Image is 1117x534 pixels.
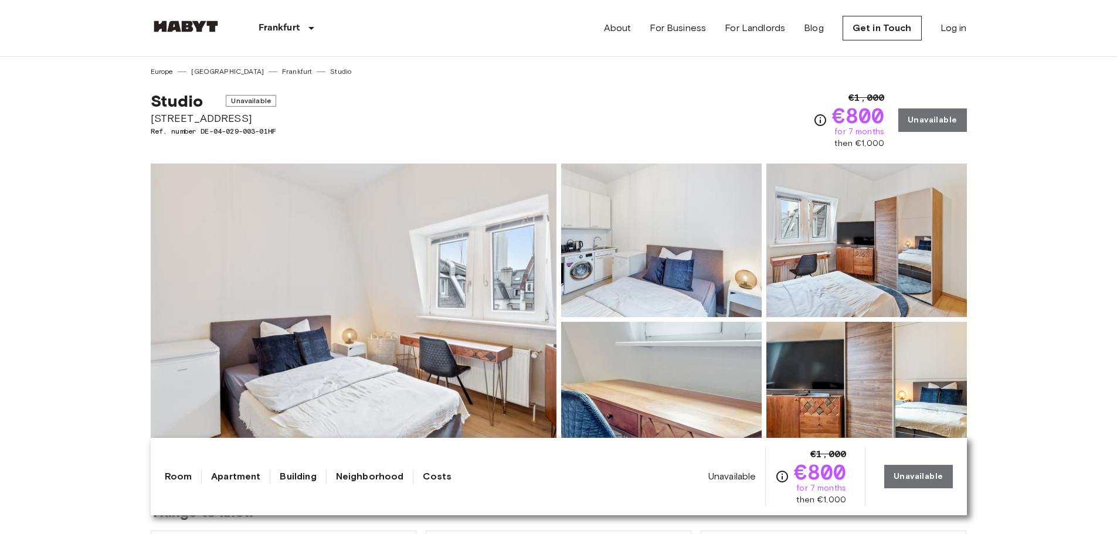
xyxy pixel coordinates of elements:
img: Marketing picture of unit DE-04-029-003-01HF [151,164,556,475]
a: Room [165,470,192,484]
img: Picture of unit DE-04-029-003-01HF [561,164,762,317]
a: Blog [804,21,824,35]
span: for 7 months [834,126,884,138]
a: [GEOGRAPHIC_DATA] [191,66,264,77]
a: For Business [650,21,706,35]
a: Studio [330,66,351,77]
span: €800 [794,461,846,482]
svg: Check cost overview for full price breakdown. Please note that discounts apply to new joiners onl... [775,470,789,484]
img: Picture of unit DE-04-029-003-01HF [561,322,762,475]
span: Unavailable [226,95,276,107]
span: €800 [832,105,884,126]
span: Unavailable [708,470,756,483]
img: Picture of unit DE-04-029-003-01HF [766,322,967,475]
a: Frankfurt [282,66,312,77]
a: Europe [151,66,174,77]
span: then €1,000 [796,494,846,506]
span: for 7 months [796,482,846,494]
a: Get in Touch [843,16,922,40]
a: Apartment [211,470,260,484]
span: then €1,000 [834,138,884,149]
span: [STREET_ADDRESS] [151,111,277,126]
a: For Landlords [725,21,785,35]
a: Neighborhood [336,470,404,484]
img: Habyt [151,21,221,32]
a: Log in [941,21,967,35]
a: Costs [423,470,451,484]
svg: Check cost overview for full price breakdown. Please note that discounts apply to new joiners onl... [813,113,827,127]
span: €1,000 [810,447,846,461]
img: Picture of unit DE-04-029-003-01HF [766,164,967,317]
p: Frankfurt [259,21,300,35]
span: €1,000 [848,91,884,105]
span: Ref. number DE-04-029-003-01HF [151,126,277,137]
span: Studio [151,91,203,111]
a: Building [280,470,316,484]
a: About [604,21,632,35]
